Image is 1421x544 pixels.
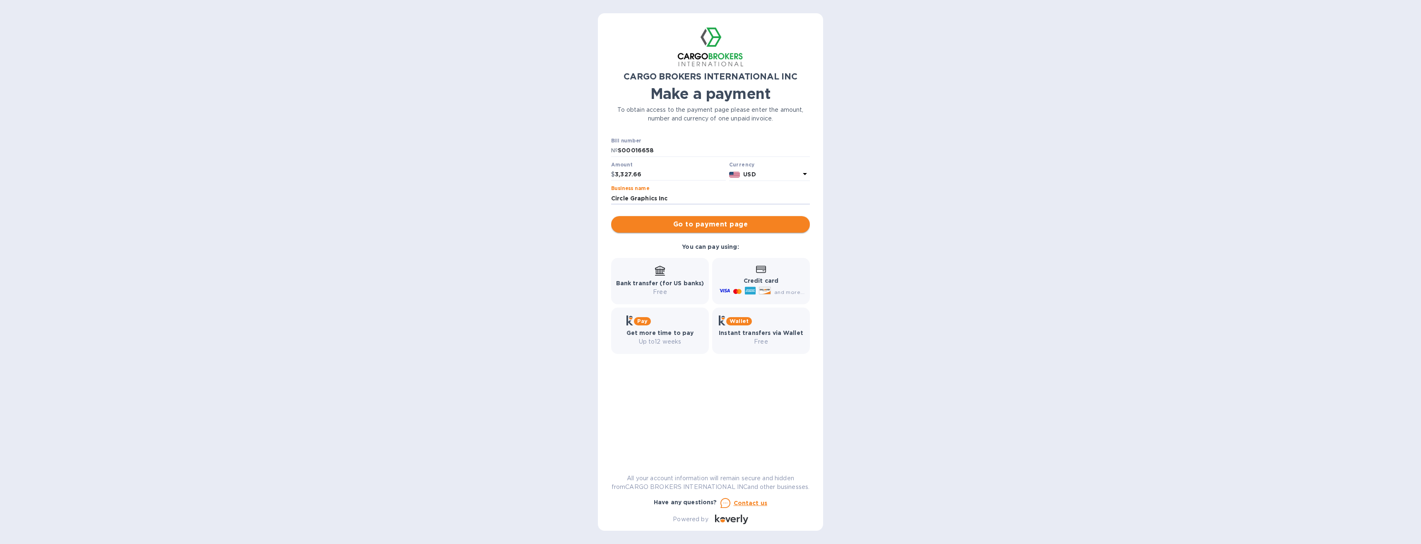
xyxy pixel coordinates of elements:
[615,168,726,181] input: 0.00
[730,318,749,324] b: Wallet
[729,172,740,178] img: USD
[611,170,615,179] p: $
[743,171,756,178] b: USD
[626,337,694,346] p: Up to 12 weeks
[729,161,755,168] b: Currency
[611,216,810,233] button: Go to payment page
[616,288,704,296] p: Free
[673,515,708,524] p: Powered by
[611,146,618,155] p: №
[618,219,803,229] span: Go to payment page
[611,139,641,144] label: Bill number
[719,330,803,336] b: Instant transfers via Wallet
[611,85,810,102] h1: Make a payment
[616,280,704,286] b: Bank transfer (for US banks)
[611,186,649,191] label: Business name
[611,474,810,491] p: All your account information will remain secure and hidden from CARGO BROKERS INTERNATIONAL INC a...
[719,337,803,346] p: Free
[654,499,717,505] b: Have any questions?
[626,330,694,336] b: Get more time to pay
[611,162,632,167] label: Amount
[734,500,768,506] u: Contact us
[682,243,739,250] b: You can pay using:
[774,289,804,295] span: and more...
[744,277,778,284] b: Credit card
[611,106,810,123] p: To obtain access to the payment page please enter the amount, number and currency of one unpaid i...
[637,318,648,324] b: Pay
[611,192,810,205] input: Enter business name
[624,71,797,82] b: CARGO BROKERS INTERNATIONAL INC
[618,144,810,157] input: Enter bill number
